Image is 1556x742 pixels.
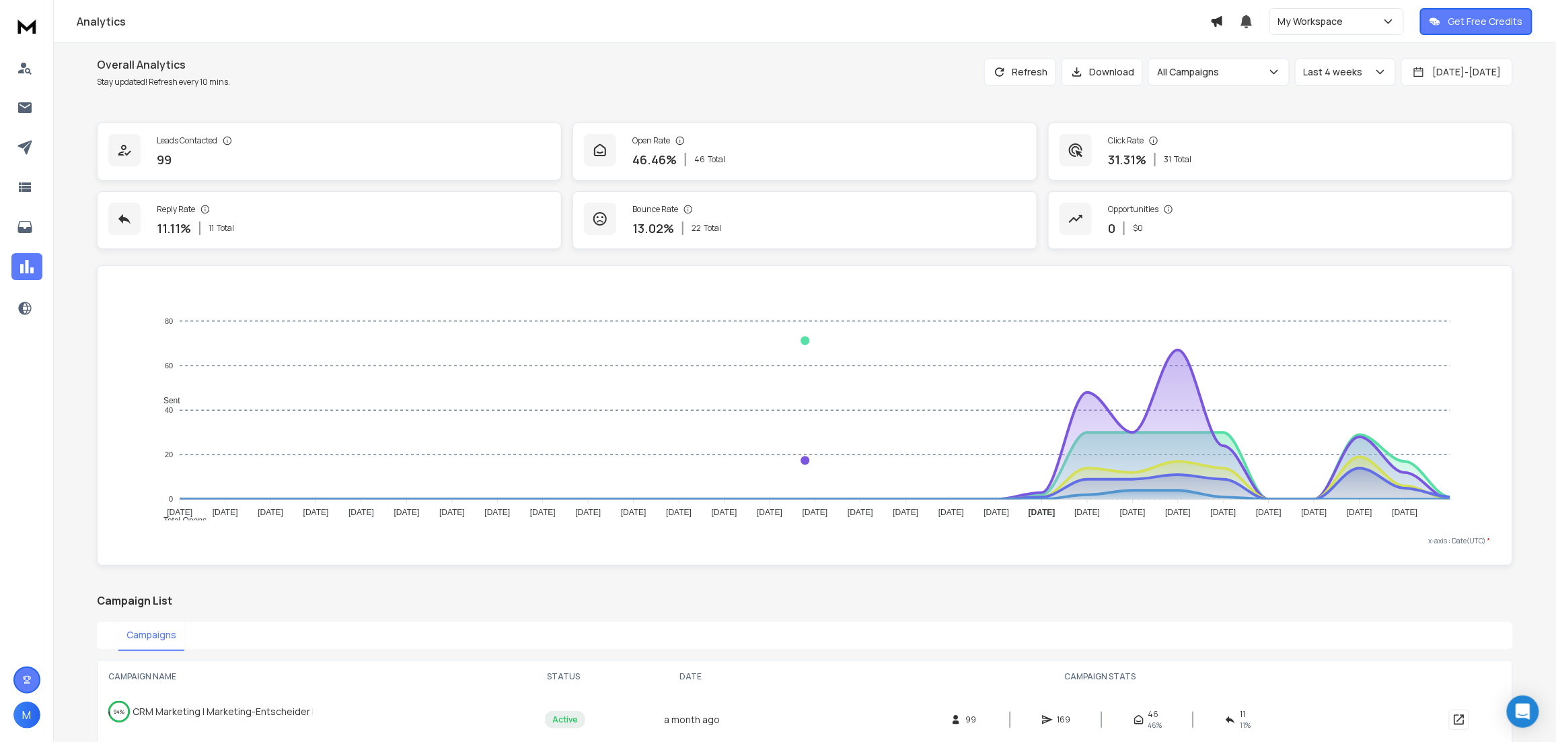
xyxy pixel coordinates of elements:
[1089,65,1134,79] p: Download
[632,204,678,215] p: Bounce Rate
[97,191,562,249] a: Reply Rate11.11%11Total
[848,508,873,518] tspan: [DATE]
[439,508,465,518] tspan: [DATE]
[708,154,725,165] span: Total
[620,508,646,518] tspan: [DATE]
[1256,508,1282,518] tspan: [DATE]
[13,13,40,38] img: logo
[484,508,510,518] tspan: [DATE]
[1048,123,1513,180] a: Click Rate31.31%31Total
[632,150,677,169] p: 46.46 %
[164,317,172,325] tspan: 80
[1301,508,1327,518] tspan: [DATE]
[575,508,601,518] tspan: [DATE]
[97,57,230,73] h1: Overall Analytics
[348,508,374,518] tspan: [DATE]
[704,223,721,234] span: Total
[1304,65,1368,79] p: Last 4 weeks
[620,661,762,693] th: DATE
[893,508,918,518] tspan: [DATE]
[394,508,419,518] tspan: [DATE]
[1048,191,1513,249] a: Opportunities0$0
[1448,15,1523,28] p: Get Free Credits
[1174,154,1191,165] span: Total
[545,711,585,729] div: Active
[77,13,1210,30] h1: Analytics
[757,508,782,518] tspan: [DATE]
[13,702,40,729] button: M
[98,693,313,731] td: CRM Marketing | Marketing-Entscheider | Shopware
[694,154,705,165] span: 46
[217,223,234,234] span: Total
[97,77,230,88] p: Stay updated! Refresh every 10 mins.
[169,495,173,503] tspan: 0
[666,508,692,518] tspan: [DATE]
[98,661,507,693] th: CAMPAIGN NAME
[1029,508,1055,518] tspan: [DATE]
[114,705,124,718] p: 94 %
[157,135,217,146] p: Leads Contacted
[1165,508,1191,518] tspan: [DATE]
[157,204,195,215] p: Reply Rate
[1057,714,1070,725] span: 169
[802,508,827,518] tspan: [DATE]
[167,508,192,518] tspan: [DATE]
[632,135,670,146] p: Open Rate
[153,516,207,525] span: Total Opens
[212,508,237,518] tspan: [DATE]
[1108,150,1146,169] p: 31.31 %
[1108,135,1144,146] p: Click Rate
[1108,219,1115,238] p: 0
[209,223,214,234] span: 11
[1108,204,1158,215] p: Opportunities
[1012,65,1047,79] p: Refresh
[97,123,562,180] a: Leads Contacted99
[1148,720,1162,731] span: 46 %
[529,508,555,518] tspan: [DATE]
[1278,15,1349,28] p: My Workspace
[157,150,172,169] p: 99
[572,123,1037,180] a: Open Rate46.46%46Total
[1392,508,1417,518] tspan: [DATE]
[1157,65,1224,79] p: All Campaigns
[1401,59,1513,86] button: [DATE]-[DATE]
[965,714,979,725] span: 99
[572,191,1037,249] a: Bounce Rate13.02%22Total
[1420,8,1532,35] button: Get Free Credits
[762,661,1438,693] th: CAMPAIGN STATS
[1133,223,1143,234] p: $ 0
[711,508,737,518] tspan: [DATE]
[258,508,283,518] tspan: [DATE]
[157,219,191,238] p: 11.11 %
[303,508,328,518] tspan: [DATE]
[119,536,1491,546] p: x-axis : Date(UTC)
[164,450,172,459] tspan: 20
[1347,508,1372,518] tspan: [DATE]
[632,219,674,238] p: 13.02 %
[1240,720,1251,731] span: 11 %
[1240,709,1245,720] span: 11
[97,593,1513,609] h2: Campaign List
[507,661,620,693] th: STATUS
[153,396,180,405] span: Sent
[164,406,172,414] tspan: 40
[118,620,184,651] button: Campaigns
[1119,508,1145,518] tspan: [DATE]
[692,223,701,234] span: 22
[984,59,1056,86] button: Refresh
[984,508,1009,518] tspan: [DATE]
[1074,508,1100,518] tspan: [DATE]
[1062,59,1143,86] button: Download
[938,508,964,518] tspan: [DATE]
[164,362,172,370] tspan: 60
[1148,709,1159,720] span: 46
[1210,508,1236,518] tspan: [DATE]
[1164,154,1171,165] span: 31
[1507,696,1539,728] div: Open Intercom Messenger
